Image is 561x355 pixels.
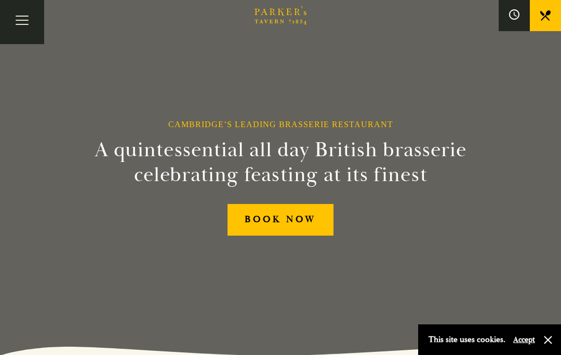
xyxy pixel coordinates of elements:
[543,335,553,345] button: Close and accept
[513,335,535,345] button: Accept
[228,204,333,236] a: BOOK NOW
[429,332,505,347] p: This site uses cookies.
[85,138,476,187] h2: A quintessential all day British brasserie celebrating feasting at its finest
[168,119,393,129] h1: Cambridge’s Leading Brasserie Restaurant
